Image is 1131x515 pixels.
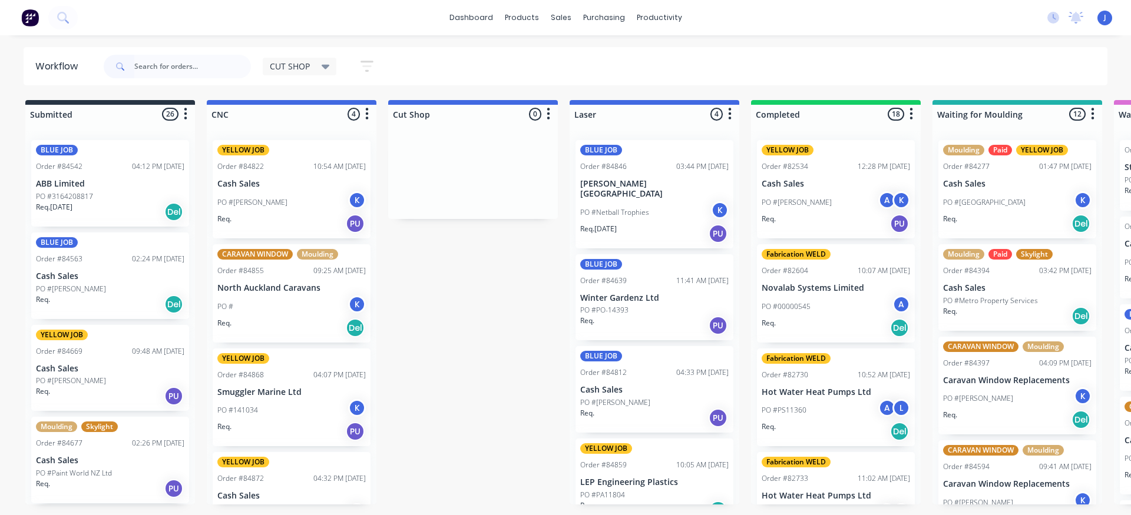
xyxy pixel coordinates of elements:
[757,348,915,447] div: Fabrication WELDOrder #8273010:52 AM [DATE]Hot Water Heat Pumps LtdPO #PS11360ALReq.Del
[580,477,729,487] p: LEP Engineering Plastics
[36,179,184,189] p: ABB Limited
[709,224,727,243] div: PU
[676,460,729,470] div: 10:05 AM [DATE]
[762,265,808,276] div: Order #82604
[892,295,910,313] div: A
[943,283,1092,293] p: Cash Sales
[81,421,118,432] div: Skylight
[858,161,910,172] div: 12:28 PM [DATE]
[943,161,990,172] div: Order #84277
[346,318,365,337] div: Del
[217,421,232,432] p: Req.
[346,214,365,233] div: PU
[31,140,189,227] div: BLUE JOBOrder #8454204:12 PM [DATE]ABB LimitedPO #3164208817Req.[DATE]Del
[164,479,183,498] div: PU
[1023,445,1064,456] div: Moulding
[132,346,184,357] div: 09:48 AM [DATE]
[580,385,729,395] p: Cash Sales
[217,179,366,189] p: Cash Sales
[943,179,1092,189] p: Cash Sales
[36,191,93,202] p: PO #3164208817
[348,295,366,313] div: K
[313,161,366,172] div: 10:54 AM [DATE]
[36,237,78,248] div: BLUE JOB
[313,265,366,276] div: 09:25 AM [DATE]
[943,410,957,420] p: Req.
[1016,145,1068,155] div: YELLOW JOB
[36,254,82,264] div: Order #84563
[217,491,366,501] p: Cash Sales
[892,399,910,417] div: L
[217,283,366,293] p: North Auckland Caravans
[580,207,649,218] p: PO #Netball Trophies
[348,191,366,209] div: K
[164,295,183,314] div: Del
[1039,161,1092,172] div: 01:47 PM [DATE]
[762,405,806,416] p: PO #PS11360
[1023,341,1064,352] div: Moulding
[878,191,896,209] div: A
[762,214,776,224] p: Req.
[676,161,729,172] div: 03:44 PM [DATE]
[580,443,632,454] div: YELLOW JOB
[313,473,366,484] div: 04:32 PM [DATE]
[217,370,264,380] div: Order #84868
[580,397,650,408] p: PO #[PERSON_NAME]
[1074,491,1092,509] div: K
[762,473,808,484] div: Order #82733
[217,161,264,172] div: Order #84822
[580,161,627,172] div: Order #84846
[545,9,577,26] div: sales
[1072,307,1090,325] div: Del
[444,9,499,26] a: dashboard
[36,330,88,340] div: YELLOW JOB
[217,249,293,260] div: CARAVAN WINDOW
[762,421,776,432] p: Req.
[580,351,622,361] div: BLUE JOB
[943,461,990,472] div: Order #84594
[580,490,625,500] p: PO #PA11804
[36,364,184,374] p: Cash Sales
[217,265,264,276] div: Order #84855
[938,244,1096,331] div: MouldingPaidSkylightOrder #8439403:42 PM [DATE]Cash SalesPO #Metro Property ServicesReq.Del
[943,376,1092,386] p: Caravan Window Replacements
[36,456,184,466] p: Cash Sales
[762,249,831,260] div: Fabrication WELD
[213,244,371,343] div: CARAVAN WINDOWMouldingOrder #8485509:25 AM [DATE]North Auckland CaravansPO #KReq.Del
[1072,410,1090,429] div: Del
[297,249,338,260] div: Moulding
[217,353,269,364] div: YELLOW JOB
[580,305,629,315] p: PO #PO-14393
[943,295,1038,306] p: PO #Metro Property Services
[762,491,910,501] p: Hot Water Heat Pumps Ltd
[213,140,371,238] div: YELLOW JOBOrder #8482210:54 AM [DATE]Cash SalesPO #[PERSON_NAME]KReq.PU
[36,346,82,357] div: Order #84669
[890,422,909,441] div: Del
[1074,387,1092,405] div: K
[580,224,617,234] p: Req. [DATE]
[757,244,915,343] div: Fabrication WELDOrder #8260410:07 AM [DATE]Novalab Systems LimitedPO #00000545AReq.Del
[1104,12,1106,23] span: J
[217,318,232,328] p: Req.
[762,353,831,364] div: Fabrication WELD
[36,145,78,155] div: BLUE JOB
[938,140,1096,238] div: MouldingPaidYELLOW JOBOrder #8427701:47 PM [DATE]Cash SalesPO #[GEOGRAPHIC_DATA]KReq.Del
[36,271,184,281] p: Cash Sales
[762,370,808,380] div: Order #82730
[31,325,189,411] div: YELLOW JOBOrder #8466909:48 AM [DATE]Cash SalesPO #[PERSON_NAME]Req.PU
[676,275,729,286] div: 11:41 AM [DATE]
[943,145,984,155] div: Moulding
[134,55,251,78] input: Search for orders...
[213,348,371,447] div: YELLOW JOBOrder #8486804:07 PM [DATE]Smuggler Marine LtdPO #141034KReq.PU
[36,386,50,397] p: Req.
[36,294,50,305] p: Req.
[36,468,112,479] p: PO #Paint World NZ Ltd
[217,405,258,416] p: PO #141034
[762,387,910,397] p: Hot Water Heat Pumps Ltd
[164,387,183,406] div: PU
[217,457,269,467] div: YELLOW JOB
[346,422,365,441] div: PU
[580,500,594,511] p: Req.
[878,399,896,417] div: A
[217,214,232,224] p: Req.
